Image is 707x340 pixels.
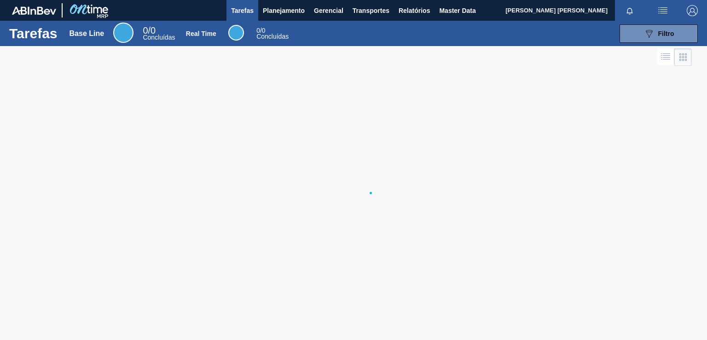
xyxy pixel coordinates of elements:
[143,25,156,35] span: / 0
[687,5,698,16] img: Logout
[186,30,216,37] div: Real Time
[256,27,265,34] span: / 0
[256,28,289,40] div: Real Time
[228,25,244,41] div: Real Time
[231,5,254,16] span: Tarefas
[9,28,58,39] h1: Tarefas
[143,25,148,35] span: 0
[70,29,104,38] div: Base Line
[256,27,260,34] span: 0
[657,5,668,16] img: userActions
[353,5,389,16] span: Transportes
[399,5,430,16] span: Relatórios
[256,33,289,40] span: Concluídas
[113,23,133,43] div: Base Line
[314,5,343,16] span: Gerencial
[143,34,175,41] span: Concluídas
[615,4,644,17] button: Notificações
[143,27,175,41] div: Base Line
[12,6,56,15] img: TNhmsLtSVTkK8tSr43FrP2fwEKptu5GPRR3wAAAABJRU5ErkJggg==
[620,24,698,43] button: Filtro
[263,5,305,16] span: Planejamento
[439,5,475,16] span: Master Data
[658,30,674,37] span: Filtro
